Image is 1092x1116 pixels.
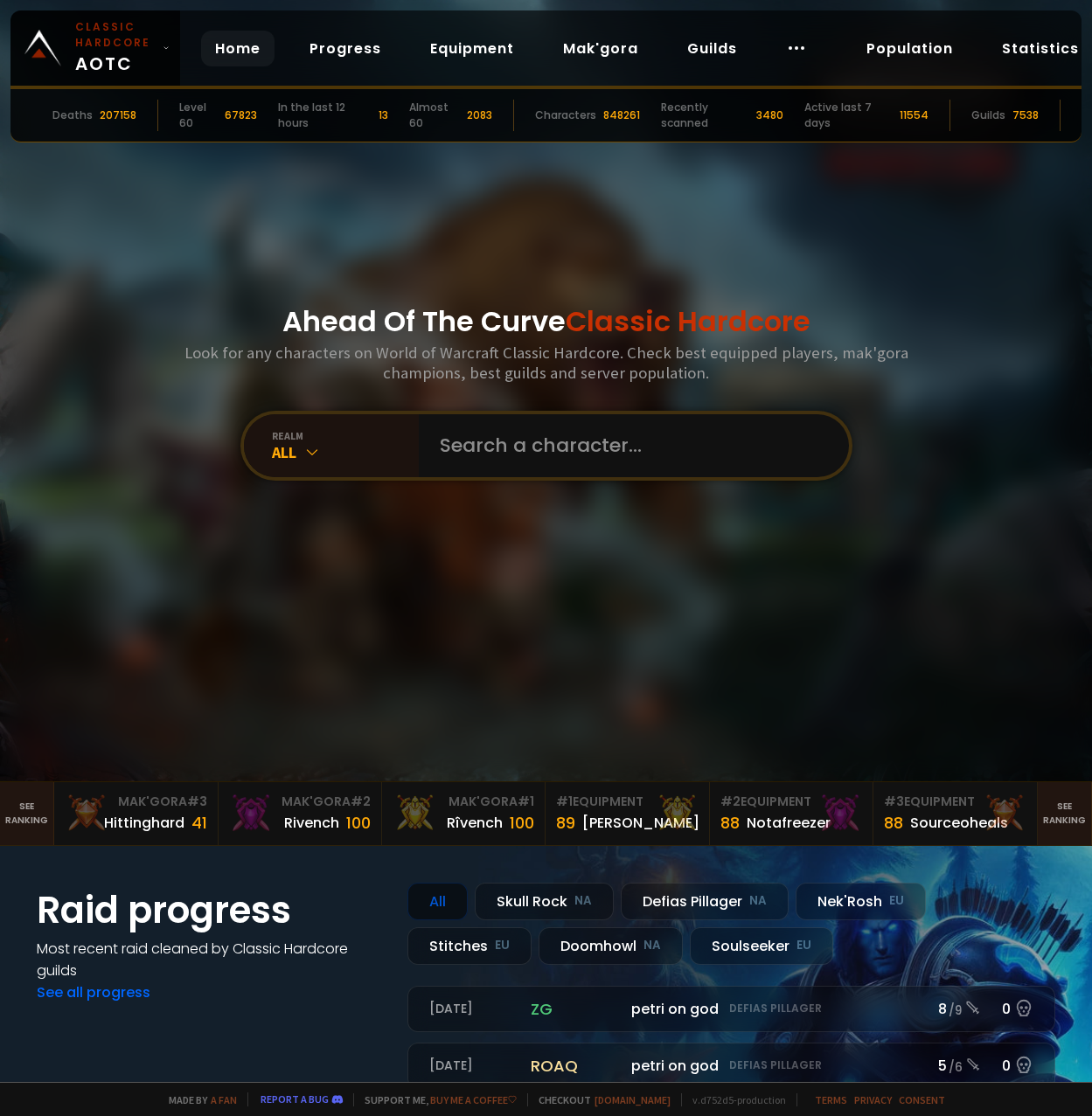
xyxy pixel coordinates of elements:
div: In the last 12 hours [278,100,372,131]
a: Seeranking [1038,782,1092,845]
a: Mak'Gora#2Rivench100 [219,782,382,845]
span: Checkout [527,1093,671,1106]
a: Terms [815,1093,847,1106]
a: #2Equipment88Notafreezer [710,782,873,845]
div: Guilds [971,107,1005,123]
div: Stitches [407,927,532,965]
div: 13 [379,107,388,123]
a: Mak'Gora#3Hittinghard41 [54,782,218,845]
div: Mak'Gora [229,793,371,811]
span: # 2 [351,793,371,810]
a: Mak'Gora#1Rîvench100 [382,782,546,845]
div: Notafreezer [747,812,831,834]
a: Guilds [673,31,751,66]
div: 100 [346,811,371,835]
div: Recently scanned [661,100,750,131]
small: EU [889,892,904,910]
a: Consent [899,1093,945,1106]
div: 41 [191,811,207,835]
a: [DATE]zgpetri on godDefias Pillager8 /90 [407,986,1055,1032]
div: Almost 60 [409,100,460,131]
div: Defias Pillager [621,883,789,920]
small: EU [495,937,510,954]
div: Characters [535,107,596,123]
a: [DATE]roaqpetri on godDefias Pillager5 /60 [407,1043,1055,1089]
div: 2083 [467,107,492,123]
span: # 1 [518,793,534,810]
div: Equipment [884,793,1026,811]
a: Privacy [854,1093,892,1106]
a: Equipment [416,31,528,66]
span: Support me, [353,1093,517,1106]
span: # 2 [720,793,741,810]
small: Classic Hardcore [75,19,156,51]
a: Progress [296,31,395,66]
div: Skull Rock [475,883,614,920]
div: Level 60 [179,100,218,131]
span: AOTC [75,19,156,77]
div: Doomhowl [539,927,683,965]
div: 88 [884,811,903,835]
div: 207158 [100,107,136,123]
small: NA [749,892,767,910]
a: Report a bug [261,1092,329,1106]
div: All [272,442,419,462]
a: a fan [211,1093,237,1106]
div: 11554 [900,107,929,123]
a: Mak'gora [549,31,652,66]
div: Mak'Gora [65,793,206,811]
a: [DOMAIN_NAME] [595,1093,671,1106]
h1: Ahead Of The Curve [282,301,810,343]
div: realm [272,429,419,442]
a: #1Equipment89[PERSON_NAME] [546,782,709,845]
span: # 3 [187,793,207,810]
span: # 1 [556,793,573,810]
input: Search a character... [429,414,828,477]
h3: Look for any characters on World of Warcraft Classic Hardcore. Check best equipped players, mak'g... [177,343,915,383]
div: Soulseeker [690,927,833,965]
small: NA [574,892,592,910]
div: 7538 [1012,107,1039,123]
a: See all progress [37,982,150,1002]
div: 848261 [603,107,640,123]
div: All [407,883,468,920]
small: EU [796,937,811,954]
div: 89 [556,811,575,835]
div: Sourceoheals [910,812,1008,834]
a: Buy me a coffee [430,1093,517,1106]
div: 67823 [225,107,257,123]
div: Equipment [556,793,698,811]
h4: Most recent raid cleaned by Classic Hardcore guilds [37,938,386,981]
h1: Raid progress [37,883,386,938]
small: NA [643,937,661,954]
div: Mak'Gora [393,793,534,811]
a: Classic HardcoreAOTC [10,10,180,86]
div: 100 [510,811,534,835]
div: Equipment [720,793,862,811]
div: 3480 [756,107,783,123]
span: Classic Hardcore [566,302,810,341]
a: Population [852,31,967,66]
div: 88 [720,811,740,835]
div: Active last 7 days [804,100,893,131]
div: Deaths [52,107,93,123]
span: v. d752d5 - production [681,1093,786,1106]
a: Home [201,31,275,66]
div: [PERSON_NAME] [582,812,699,834]
span: # 3 [884,793,904,810]
div: Hittinghard [104,812,184,834]
div: Rivench [284,812,339,834]
span: Made by [158,1093,237,1106]
a: #3Equipment88Sourceoheals [873,782,1037,845]
div: Rîvench [447,812,503,834]
div: Nek'Rosh [796,883,926,920]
